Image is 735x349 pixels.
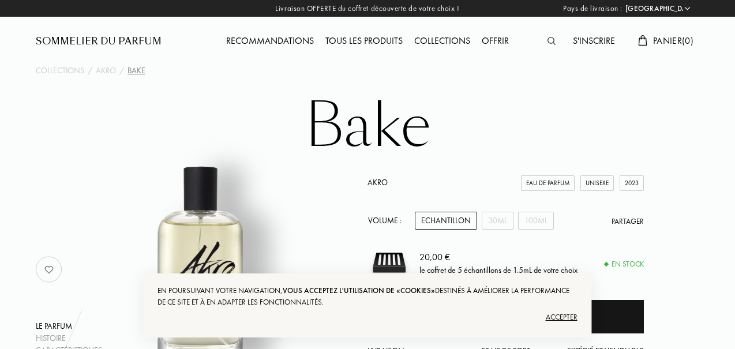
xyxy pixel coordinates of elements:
[36,35,162,48] a: Sommelier du Parfum
[96,65,116,77] a: Akro
[476,35,515,47] a: Offrir
[638,35,647,46] img: cart.svg
[320,35,408,47] a: Tous les produits
[283,286,435,295] span: vous acceptez l'utilisation de «cookies»
[476,34,515,49] div: Offrir
[408,35,476,47] a: Collections
[79,95,656,158] h1: Bake
[408,34,476,49] div: Collections
[127,65,145,77] div: Bake
[367,177,388,187] a: Akro
[157,285,577,308] div: En poursuivant votre navigation, destinés à améliorer la performance de ce site et à en adapter l...
[220,34,320,49] div: Recommandations
[36,320,102,332] div: Le parfum
[518,212,554,230] div: 100mL
[567,34,621,49] div: S'inscrire
[612,216,644,227] div: Partager
[567,35,621,47] a: S'inscrire
[653,35,693,47] span: Panier ( 0 )
[547,37,556,45] img: search_icn.svg
[415,212,477,230] div: Echantillon
[419,264,577,276] div: le coffret de 5 échantillons de 1.5mL de votre choix
[37,258,61,281] img: no_like_p.png
[157,308,577,327] div: Accepter
[580,175,614,191] div: Unisexe
[620,175,644,191] div: 2023
[521,175,575,191] div: Eau de Parfum
[605,258,644,270] div: En stock
[320,34,408,49] div: Tous les produits
[367,241,411,284] img: sample box
[419,250,577,264] div: 20,00 €
[88,65,92,77] div: /
[367,212,408,230] div: Volume :
[36,65,84,77] a: Collections
[220,35,320,47] a: Recommandations
[119,65,124,77] div: /
[36,332,102,344] div: Histoire
[482,212,513,230] div: 30mL
[563,3,622,14] span: Pays de livraison :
